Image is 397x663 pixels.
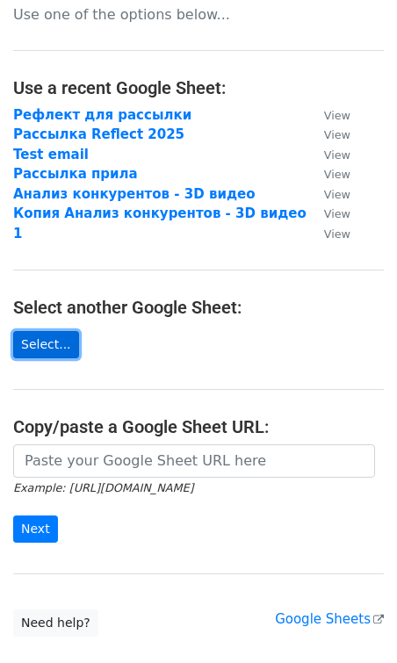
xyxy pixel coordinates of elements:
a: View [307,186,350,202]
a: Need help? [13,609,98,637]
a: Рассылка прила [13,166,138,182]
input: Next [13,515,58,543]
a: Select... [13,331,79,358]
a: View [307,107,350,123]
a: Рефлект для рассылки [13,107,191,123]
small: View [324,227,350,241]
a: Рассылка Reflect 2025 [13,126,184,142]
small: View [324,148,350,162]
a: Копия Анализ конкурентов - 3D видео [13,205,307,221]
a: View [307,126,350,142]
a: Анализ конкурентов - 3D видео [13,186,255,202]
a: View [307,205,350,221]
a: Google Sheets [275,611,384,627]
small: View [324,188,350,201]
small: Example: [URL][DOMAIN_NAME] [13,481,193,494]
p: Use one of the options below... [13,5,384,24]
h4: Select another Google Sheet: [13,297,384,318]
small: View [324,207,350,220]
input: Paste your Google Sheet URL here [13,444,375,478]
small: View [324,128,350,141]
small: View [324,168,350,181]
a: View [307,166,350,182]
h4: Copy/paste a Google Sheet URL: [13,416,384,437]
iframe: Chat Widget [309,579,397,663]
a: View [307,226,350,241]
a: View [307,147,350,162]
small: View [324,109,350,122]
a: 1 [13,226,22,241]
a: Test email [13,147,89,162]
h4: Use a recent Google Sheet: [13,77,384,98]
